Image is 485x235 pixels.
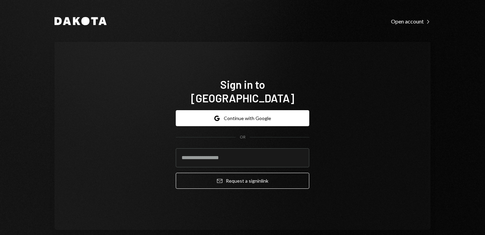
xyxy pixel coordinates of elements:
[176,78,309,105] h1: Sign in to [GEOGRAPHIC_DATA]
[391,17,431,25] a: Open account
[391,18,431,25] div: Open account
[240,134,246,140] div: OR
[176,173,309,189] button: Request a signinlink
[176,110,309,126] button: Continue with Google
